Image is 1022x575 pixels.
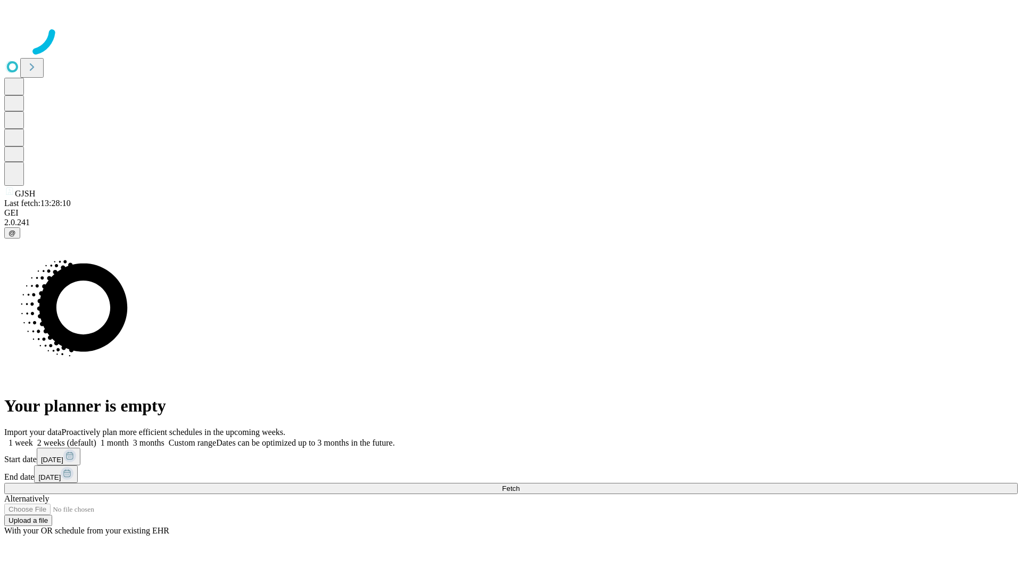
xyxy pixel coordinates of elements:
[9,229,16,237] span: @
[41,456,63,464] span: [DATE]
[4,208,1018,218] div: GEI
[101,438,129,447] span: 1 month
[4,483,1018,494] button: Fetch
[15,189,35,198] span: GJSH
[4,218,1018,227] div: 2.0.241
[4,227,20,239] button: @
[169,438,216,447] span: Custom range
[4,428,62,437] span: Import your data
[502,484,520,492] span: Fetch
[4,494,49,503] span: Alternatively
[4,199,71,208] span: Last fetch: 13:28:10
[37,438,96,447] span: 2 weeks (default)
[4,515,52,526] button: Upload a file
[4,396,1018,416] h1: Your planner is empty
[4,448,1018,465] div: Start date
[62,428,285,437] span: Proactively plan more efficient schedules in the upcoming weeks.
[9,438,33,447] span: 1 week
[133,438,164,447] span: 3 months
[4,526,169,535] span: With your OR schedule from your existing EHR
[38,473,61,481] span: [DATE]
[216,438,394,447] span: Dates can be optimized up to 3 months in the future.
[4,465,1018,483] div: End date
[37,448,80,465] button: [DATE]
[34,465,78,483] button: [DATE]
